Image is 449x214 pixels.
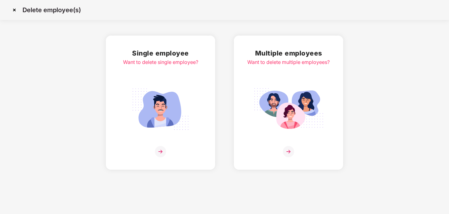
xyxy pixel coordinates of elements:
[283,146,294,157] img: svg+xml;base64,PHN2ZyB4bWxucz0iaHR0cDovL3d3dy53My5vcmcvMjAwMC9zdmciIHdpZHRoPSIzNiIgaGVpZ2h0PSIzNi...
[123,48,198,58] h2: Single employee
[247,58,330,66] div: Want to delete multiple employees?
[155,146,166,157] img: svg+xml;base64,PHN2ZyB4bWxucz0iaHR0cDovL3d3dy53My5vcmcvMjAwMC9zdmciIHdpZHRoPSIzNiIgaGVpZ2h0PSIzNi...
[22,6,81,14] p: Delete employee(s)
[123,58,198,66] div: Want to delete single employee?
[9,5,19,15] img: svg+xml;base64,PHN2ZyBpZD0iQ3Jvc3MtMzJ4MzIiIHhtbG5zPSJodHRwOi8vd3d3LnczLm9yZy8yMDAwL3N2ZyIgd2lkdG...
[126,85,195,134] img: svg+xml;base64,PHN2ZyB4bWxucz0iaHR0cDovL3d3dy53My5vcmcvMjAwMC9zdmciIGlkPSJTaW5nbGVfZW1wbG95ZWUiIH...
[247,48,330,58] h2: Multiple employees
[254,85,323,134] img: svg+xml;base64,PHN2ZyB4bWxucz0iaHR0cDovL3d3dy53My5vcmcvMjAwMC9zdmciIGlkPSJNdWx0aXBsZV9lbXBsb3llZS...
